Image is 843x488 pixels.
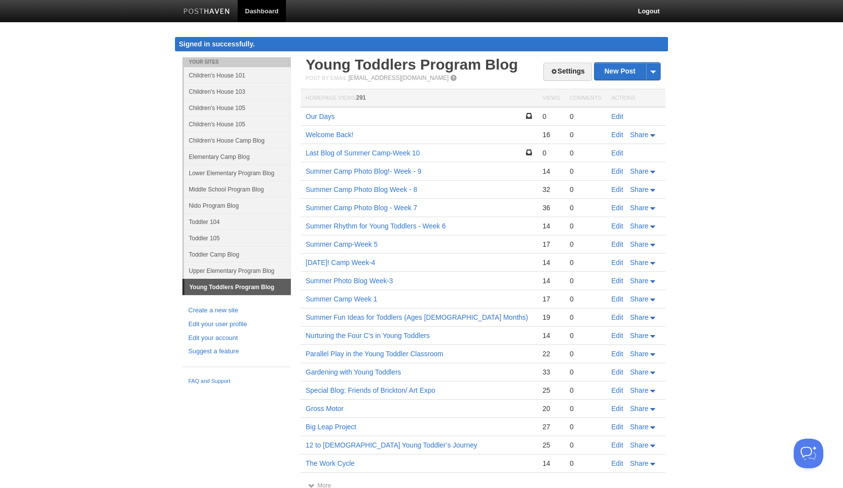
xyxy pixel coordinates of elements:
[570,258,601,267] div: 0
[630,350,648,358] span: Share
[306,350,443,358] a: Parallel Play in the Young Toddler Classroom
[542,258,560,267] div: 14
[542,295,560,303] div: 17
[611,368,623,376] a: Edit
[611,386,623,394] a: Edit
[542,441,560,450] div: 25
[306,459,354,467] a: The Work Cycle
[630,459,648,467] span: Share
[570,349,601,358] div: 0
[611,423,623,431] a: Edit
[611,441,623,449] a: Edit
[630,313,648,321] span: Share
[306,259,375,266] a: [DATE]! Camp Week-4
[188,333,285,343] a: Edit your account
[542,422,560,431] div: 27
[611,240,623,248] a: Edit
[542,222,560,230] div: 14
[188,305,285,316] a: Create a new site
[184,181,291,197] a: Middle School Program Blog
[184,246,291,263] a: Toddler Camp Blog
[184,83,291,100] a: Children's House 103
[570,386,601,395] div: 0
[306,405,344,413] a: Gross Motor
[611,186,623,193] a: Edit
[630,277,648,285] span: Share
[184,214,291,230] a: Toddler 104
[184,149,291,165] a: Elementary Camp Blog
[630,131,648,139] span: Share
[630,259,648,266] span: Share
[542,185,560,194] div: 32
[611,204,623,212] a: Edit
[611,113,623,120] a: Edit
[537,89,564,108] th: Views
[611,277,623,285] a: Edit
[306,313,528,321] a: Summer Fun Ideas for Toddlers (Ages [DEMOGRAPHIC_DATA] Months)
[542,459,560,468] div: 14
[542,368,560,376] div: 33
[184,132,291,149] a: Children's House Camp Blog
[542,240,560,249] div: 17
[630,186,648,193] span: Share
[542,386,560,395] div: 25
[306,75,347,81] span: Post by Email
[184,67,291,83] a: Children's House 101
[630,167,648,175] span: Share
[175,37,668,51] div: Signed in successfully.
[306,131,353,139] a: Welcome Back!
[542,276,560,285] div: 14
[542,349,560,358] div: 22
[184,230,291,246] a: Toddler 105
[570,203,601,212] div: 0
[630,386,648,394] span: Share
[542,167,560,176] div: 14
[630,423,648,431] span: Share
[570,222,601,230] div: 0
[611,332,623,339] a: Edit
[306,204,417,212] a: Summer Camp Photo Blog - Week 7
[595,63,660,80] a: New Post
[184,197,291,214] a: Nido Program Blog
[611,295,623,303] a: Edit
[184,100,291,116] a: Children's House 105
[630,295,648,303] span: Share
[630,240,648,248] span: Share
[630,222,648,230] span: Share
[570,149,601,157] div: 0
[188,346,285,357] a: Suggest a feature
[794,439,823,468] iframe: Help Scout Beacon - Open
[611,222,623,230] a: Edit
[349,75,449,81] a: [EMAIL_ADDRESS][DOMAIN_NAME]
[570,404,601,413] div: 0
[306,423,356,431] a: Big Leap Project
[570,313,601,322] div: 0
[570,167,601,176] div: 0
[182,57,291,67] li: Your Sites
[306,149,420,157] a: Last Blog of Summer Camp-Week 10
[542,112,560,121] div: 0
[306,295,377,303] a: Summer Camp Week 1
[184,165,291,181] a: Lower Elementary Program Blog
[184,279,291,295] a: Young Toddlers Program Blog
[542,404,560,413] div: 20
[570,441,601,450] div: 0
[306,240,378,248] a: Summer Camp-Week 5
[306,186,417,193] a: Summer Camp Photo Blog Week - 8
[301,89,537,108] th: Homepage Views
[183,8,230,16] img: Posthaven-bar
[630,441,648,449] span: Share
[570,331,601,340] div: 0
[306,332,430,339] a: Nurturing the Four C’s in Young Toddlers
[306,222,446,230] a: Summer Rhythm for Young Toddlers - Week 6
[570,368,601,376] div: 0
[306,368,401,376] a: Gardening with Young Toddlers
[306,441,477,449] a: 12 to [DEMOGRAPHIC_DATA] Young Toddler’s Journey
[606,89,666,108] th: Actions
[570,295,601,303] div: 0
[611,149,623,157] a: Edit
[306,277,393,285] a: Summer Photo Blog Week-3
[184,263,291,279] a: Upper Elementary Program Blog
[570,240,601,249] div: 0
[542,149,560,157] div: 0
